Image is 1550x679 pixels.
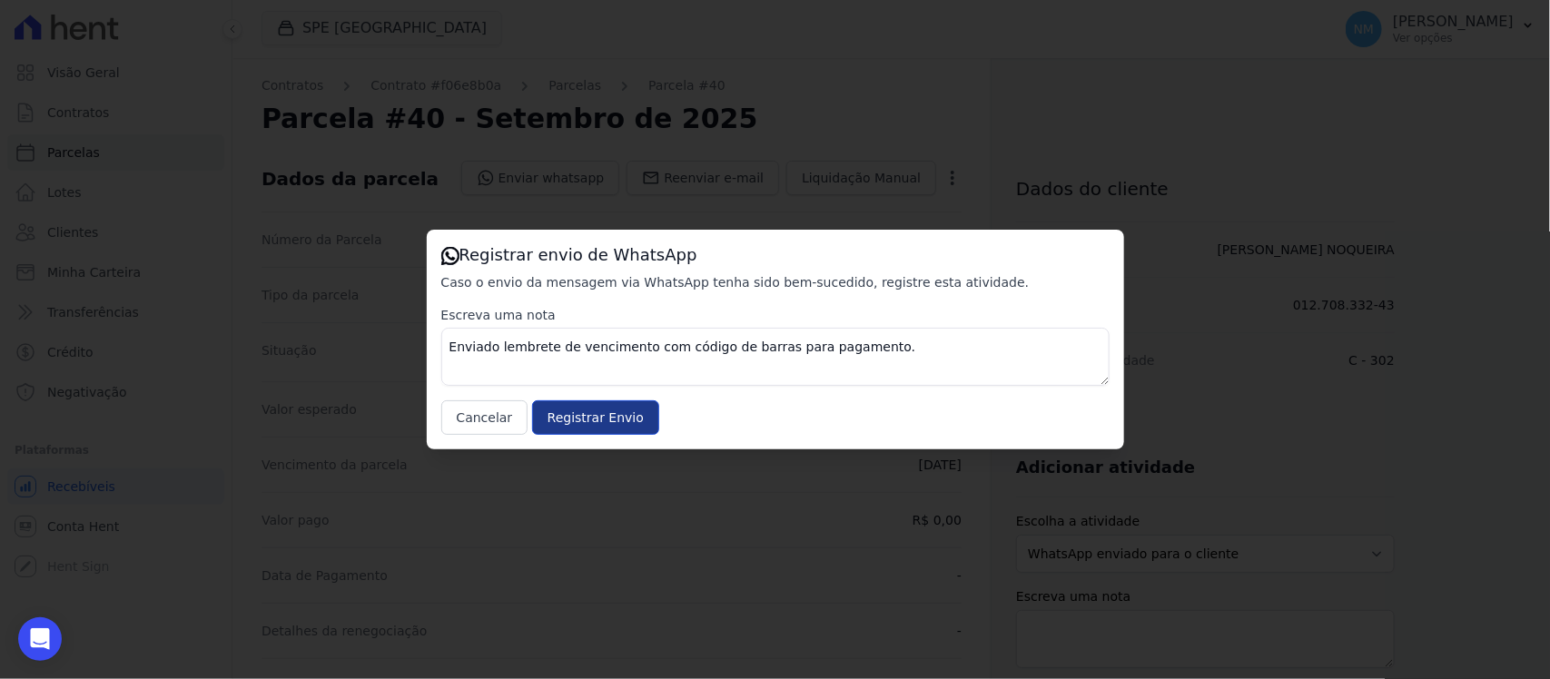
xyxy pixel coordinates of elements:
label: Escreva uma nota [441,306,1110,324]
input: Registrar Envio [532,400,659,435]
div: Open Intercom Messenger [18,617,62,661]
p: Caso o envio da mensagem via WhatsApp tenha sido bem-sucedido, registre esta atividade. [441,273,1110,291]
button: Cancelar [441,400,528,435]
h3: Registrar envio de WhatsApp [441,244,1110,266]
textarea: Enviado lembrete de vencimento com código de barras para pagamento. [441,328,1110,386]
